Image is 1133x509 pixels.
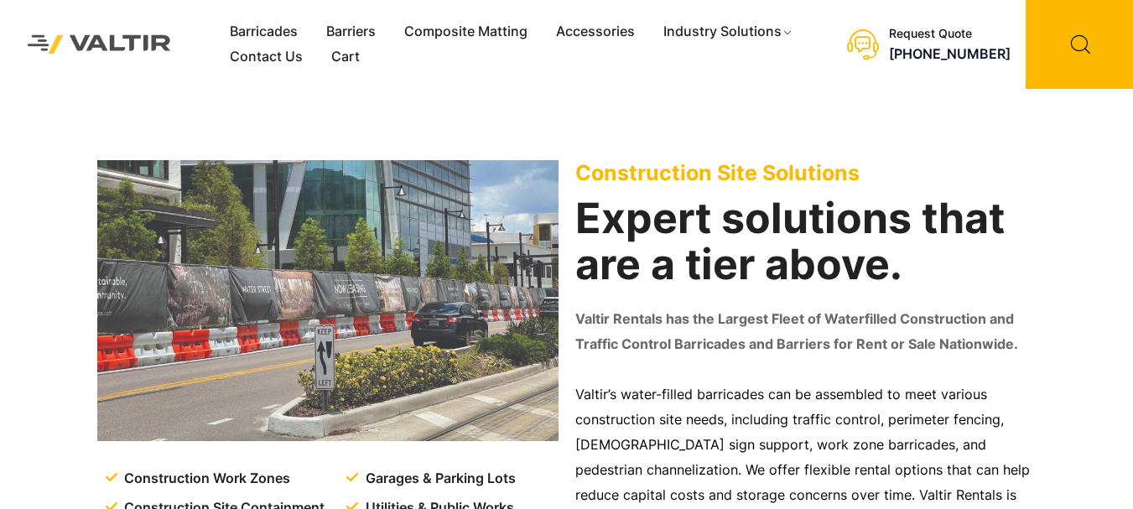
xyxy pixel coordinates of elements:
[120,466,290,491] span: Construction Work Zones
[889,45,1011,62] a: [PHONE_NUMBER]
[575,160,1037,185] p: Construction Site Solutions
[361,466,516,491] span: Garages & Parking Lots
[216,44,317,70] a: Contact Us
[889,27,1011,41] div: Request Quote
[317,44,374,70] a: Cart
[312,19,390,44] a: Barriers
[542,19,649,44] a: Accessories
[575,307,1037,357] p: Valtir Rentals has the Largest Fleet of Waterfilled Construction and Traffic Control Barricades a...
[575,195,1037,288] h2: Expert solutions that are a tier above.
[390,19,542,44] a: Composite Matting
[649,19,808,44] a: Industry Solutions
[13,20,186,70] img: Valtir Rentals
[216,19,312,44] a: Barricades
